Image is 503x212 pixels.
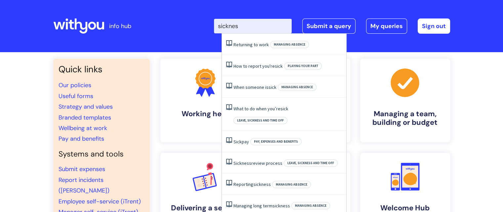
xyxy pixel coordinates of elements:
[270,41,309,48] span: Managing absence
[59,165,105,173] a: Submit expenses
[59,176,109,194] a: Report incidents ([PERSON_NAME])
[214,18,450,34] div: | -
[59,81,91,89] a: Our policies
[233,181,271,187] a: Reportingsickness
[272,203,290,209] span: sickness
[233,63,283,69] a: How to report you'resick
[160,59,250,142] a: Working here
[233,160,251,166] span: Sickness
[233,117,287,124] span: Leave, sickness and time off
[278,84,316,91] span: Managing absence
[284,62,322,70] span: Playing your part
[233,139,242,145] span: Sick
[233,139,249,145] a: Sickpay
[360,59,450,142] a: Managing a team, building or budget
[59,114,111,122] a: Branded templates
[302,18,356,34] a: Submit a query
[166,110,245,118] h4: Working here
[280,106,288,112] span: sick
[233,42,269,48] a: Returning to work
[250,138,302,145] span: Pay, expenses and benefits
[109,21,131,31] p: info hub
[269,84,276,90] span: sick
[233,84,276,90] a: When someone issick
[59,64,145,75] h3: Quick links
[59,150,145,159] h4: Systems and tools
[233,160,282,166] a: Sicknessreview process
[253,181,271,187] span: sickness
[59,124,107,132] a: Wellbeing at work
[284,159,338,167] span: Leave, sickness and time off
[59,135,104,143] a: Pay and benefits
[233,203,290,209] a: Managing long termsickness
[59,197,141,205] a: Employee self-service (iTrent)
[59,92,93,100] a: Useful forms
[365,110,445,127] h4: Managing a team, building or budget
[366,18,407,34] a: My queries
[214,19,292,33] input: Search
[418,18,450,34] a: Sign out
[291,202,330,209] span: Managing absence
[59,103,113,111] a: Strategy and values
[275,63,283,69] span: sick
[233,106,288,112] a: What to do when you’resick
[272,181,311,188] span: Managing absence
